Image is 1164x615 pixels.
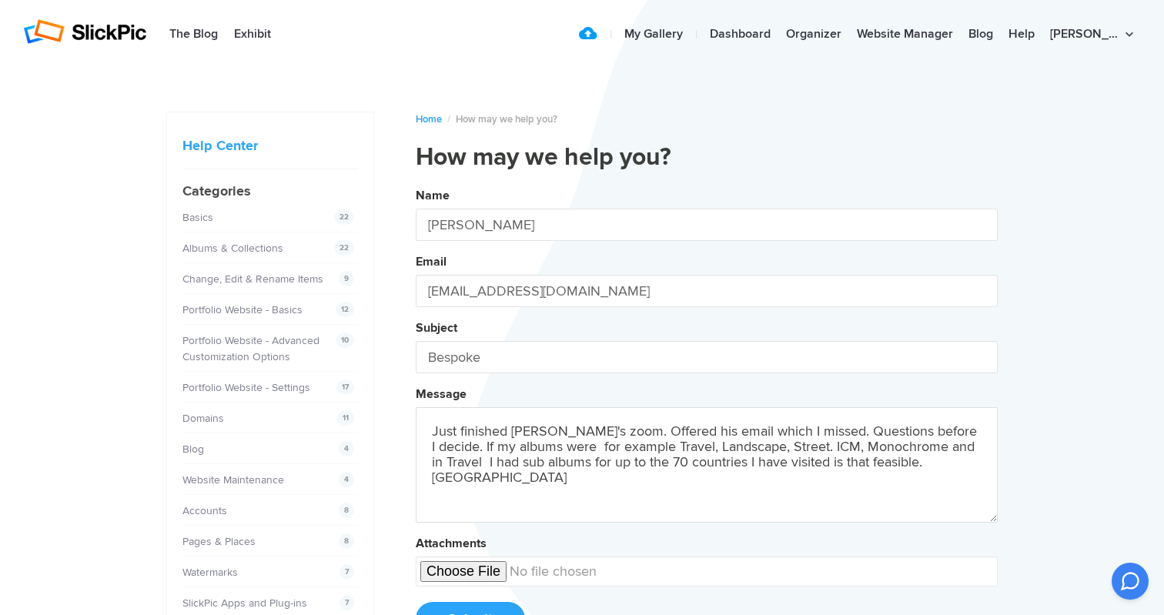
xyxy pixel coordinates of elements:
span: 22 [334,240,354,256]
a: Pages & Places [182,535,256,548]
a: Help Center [182,137,258,154]
span: 7 [339,564,354,580]
a: Change, Edit & Rename Items [182,272,323,286]
span: 10 [336,333,354,348]
a: Blog [182,443,204,456]
h4: Categories [182,181,358,202]
a: Portfolio Website - Settings [182,381,310,394]
a: Portfolio Website - Basics [182,303,303,316]
a: Albums & Collections [182,242,283,255]
span: 17 [336,379,354,395]
span: 8 [339,503,354,518]
label: Name [416,188,450,203]
label: Email [416,254,447,269]
a: Accounts [182,504,227,517]
input: Your Email [416,275,998,307]
label: Message [416,386,467,402]
a: Home [416,113,442,125]
a: SlickPic Apps and Plug-ins [182,597,307,610]
span: 11 [337,410,354,426]
a: Portfolio Website - Advanced Customization Options [182,334,319,363]
a: Domains [182,412,224,425]
input: Your Subject [416,341,998,373]
span: How may we help you? [456,113,557,125]
span: 4 [339,472,354,487]
span: 22 [334,209,354,225]
label: Subject [416,320,457,336]
input: undefined [416,557,998,587]
span: 8 [339,533,354,549]
a: Website Maintenance [182,473,284,486]
span: 12 [336,302,354,317]
span: 9 [339,271,354,286]
input: Your Name [416,209,998,241]
span: / [447,113,450,125]
span: 7 [339,595,354,610]
a: Watermarks [182,566,238,579]
a: Basics [182,211,213,224]
label: Attachments [416,536,487,551]
h1: How may we help you? [416,142,998,173]
span: 4 [339,441,354,456]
